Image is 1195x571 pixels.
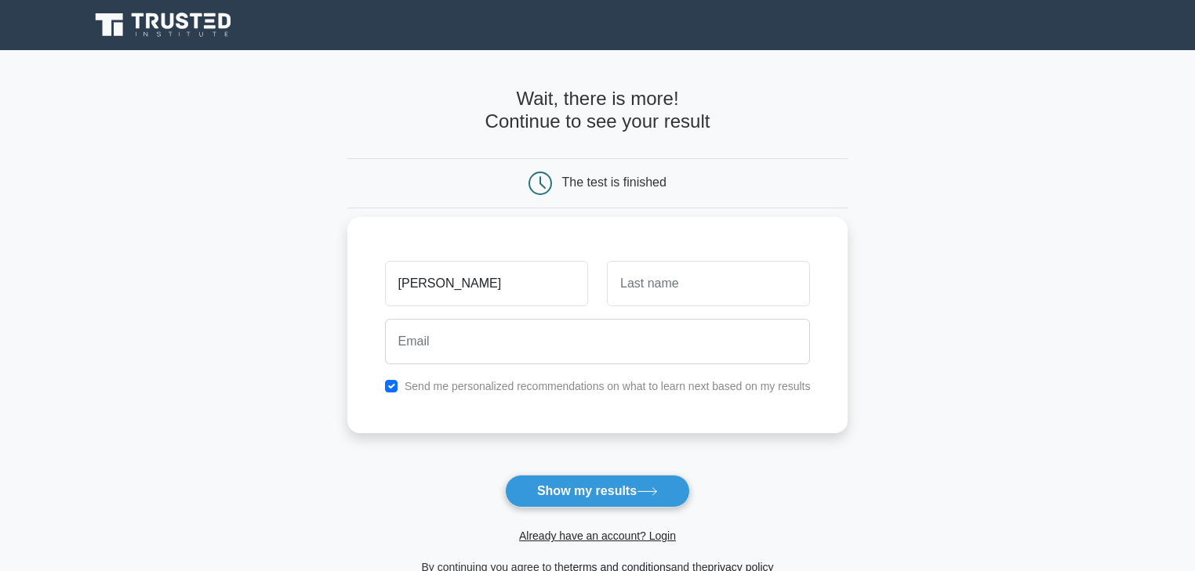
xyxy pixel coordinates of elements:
[519,529,676,542] a: Already have an account? Login
[405,380,811,392] label: Send me personalized recommendations on what to learn next based on my results
[505,475,690,508] button: Show my results
[562,175,667,189] div: The test is finished
[607,261,810,306] input: Last name
[385,261,588,306] input: First name
[385,319,811,364] input: Email
[347,88,848,133] h4: Wait, there is more! Continue to see your result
